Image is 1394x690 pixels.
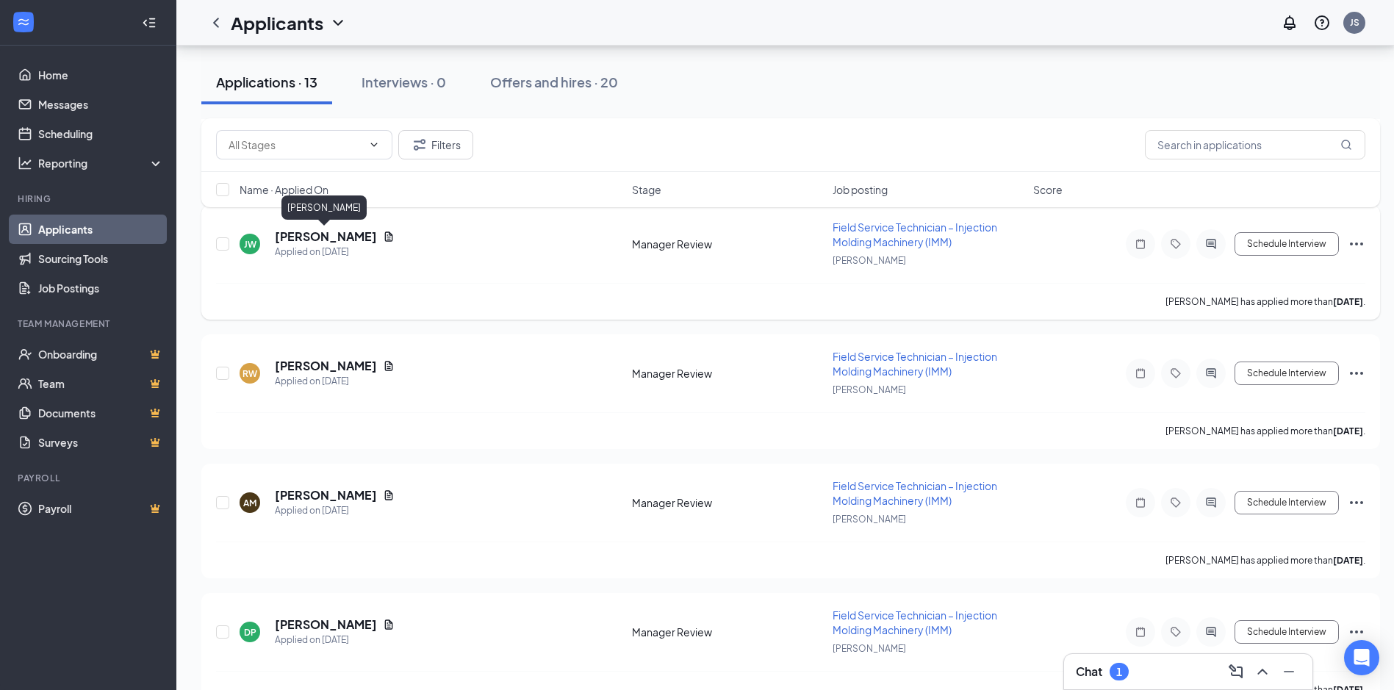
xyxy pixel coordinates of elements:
[833,350,997,378] span: Field Service Technician – Injection Molding Machinery (IMM)
[275,487,377,503] h5: [PERSON_NAME]
[275,633,395,647] div: Applied on [DATE]
[38,215,164,244] a: Applicants
[18,317,161,330] div: Team Management
[38,428,164,457] a: SurveysCrown
[490,73,618,91] div: Offers and hires · 20
[329,14,347,32] svg: ChevronDown
[1281,14,1298,32] svg: Notifications
[1167,497,1185,508] svg: Tag
[240,182,328,197] span: Name · Applied On
[1132,497,1149,508] svg: Note
[1132,626,1149,638] svg: Note
[1132,238,1149,250] svg: Note
[1313,14,1331,32] svg: QuestionInfo
[632,495,824,510] div: Manager Review
[207,14,225,32] svg: ChevronLeft
[275,503,395,518] div: Applied on [DATE]
[1076,664,1102,680] h3: Chat
[38,90,164,119] a: Messages
[243,497,256,509] div: AM
[833,384,906,395] span: [PERSON_NAME]
[632,625,824,639] div: Manager Review
[229,137,362,153] input: All Stages
[1227,663,1245,680] svg: ComposeMessage
[244,238,256,251] div: JW
[833,479,997,507] span: Field Service Technician – Injection Molding Machinery (IMM)
[18,156,32,170] svg: Analysis
[368,139,380,151] svg: ChevronDown
[1202,238,1220,250] svg: ActiveChat
[275,374,395,389] div: Applied on [DATE]
[1116,666,1122,678] div: 1
[38,119,164,148] a: Scheduling
[1235,232,1339,256] button: Schedule Interview
[38,369,164,398] a: TeamCrown
[275,245,395,259] div: Applied on [DATE]
[383,231,395,242] svg: Document
[38,244,164,273] a: Sourcing Tools
[1202,626,1220,638] svg: ActiveChat
[38,156,165,170] div: Reporting
[1167,626,1185,638] svg: Tag
[833,643,906,654] span: [PERSON_NAME]
[1277,660,1301,683] button: Minimize
[1145,130,1365,159] input: Search in applications
[632,182,661,197] span: Stage
[411,136,428,154] svg: Filter
[833,514,906,525] span: [PERSON_NAME]
[281,195,367,220] div: [PERSON_NAME]
[833,608,997,636] span: Field Service Technician – Injection Molding Machinery (IMM)
[38,273,164,303] a: Job Postings
[216,73,317,91] div: Applications · 13
[231,10,323,35] h1: Applicants
[1348,235,1365,253] svg: Ellipses
[1235,491,1339,514] button: Schedule Interview
[18,472,161,484] div: Payroll
[833,255,906,266] span: [PERSON_NAME]
[275,617,377,633] h5: [PERSON_NAME]
[1350,16,1359,29] div: JS
[275,229,377,245] h5: [PERSON_NAME]
[1235,362,1339,385] button: Schedule Interview
[1280,663,1298,680] svg: Minimize
[1235,620,1339,644] button: Schedule Interview
[38,339,164,369] a: OnboardingCrown
[1340,139,1352,151] svg: MagnifyingGlass
[16,15,31,29] svg: WorkstreamLogo
[242,367,257,380] div: RW
[1202,367,1220,379] svg: ActiveChat
[632,237,824,251] div: Manager Review
[38,494,164,523] a: PayrollCrown
[362,73,446,91] div: Interviews · 0
[1348,623,1365,641] svg: Ellipses
[1033,182,1063,197] span: Score
[833,182,888,197] span: Job posting
[18,193,161,205] div: Hiring
[38,60,164,90] a: Home
[1344,640,1379,675] div: Open Intercom Messenger
[244,626,256,639] div: DP
[1333,555,1363,566] b: [DATE]
[383,489,395,501] svg: Document
[1333,425,1363,436] b: [DATE]
[1165,425,1365,437] p: [PERSON_NAME] has applied more than .
[1348,364,1365,382] svg: Ellipses
[1254,663,1271,680] svg: ChevronUp
[1165,554,1365,567] p: [PERSON_NAME] has applied more than .
[1202,497,1220,508] svg: ActiveChat
[1224,660,1248,683] button: ComposeMessage
[383,619,395,630] svg: Document
[142,15,157,30] svg: Collapse
[1348,494,1365,511] svg: Ellipses
[632,366,824,381] div: Manager Review
[38,398,164,428] a: DocumentsCrown
[1333,296,1363,307] b: [DATE]
[1167,367,1185,379] svg: Tag
[1251,660,1274,683] button: ChevronUp
[383,360,395,372] svg: Document
[1167,238,1185,250] svg: Tag
[398,130,473,159] button: Filter Filters
[275,358,377,374] h5: [PERSON_NAME]
[1132,367,1149,379] svg: Note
